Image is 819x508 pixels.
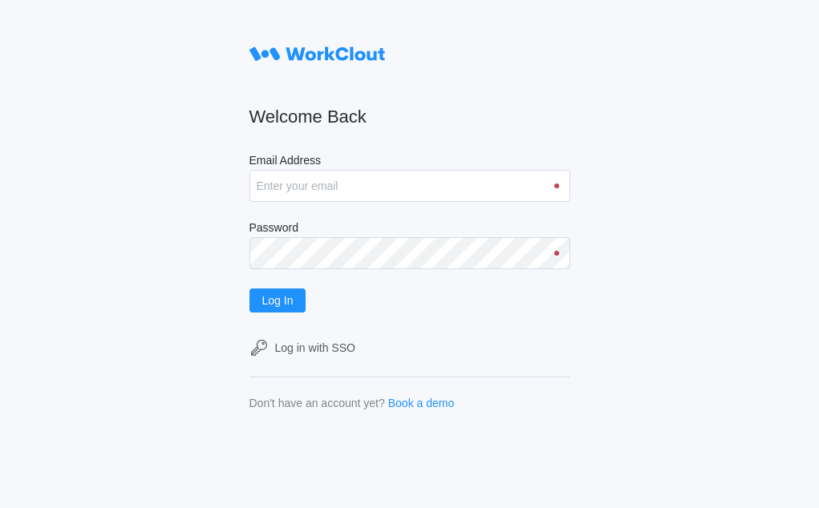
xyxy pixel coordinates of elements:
[262,295,294,306] span: Log In
[275,341,355,354] div: Log in with SSO
[249,106,570,128] h2: Welcome Back
[249,338,570,357] a: Log in with SSO
[388,397,455,409] a: Book a demo
[249,170,570,202] input: Enter your email
[249,397,385,409] div: Don't have an account yet?
[249,221,570,237] label: Password
[249,288,306,312] button: Log In
[249,154,570,170] label: Email Address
